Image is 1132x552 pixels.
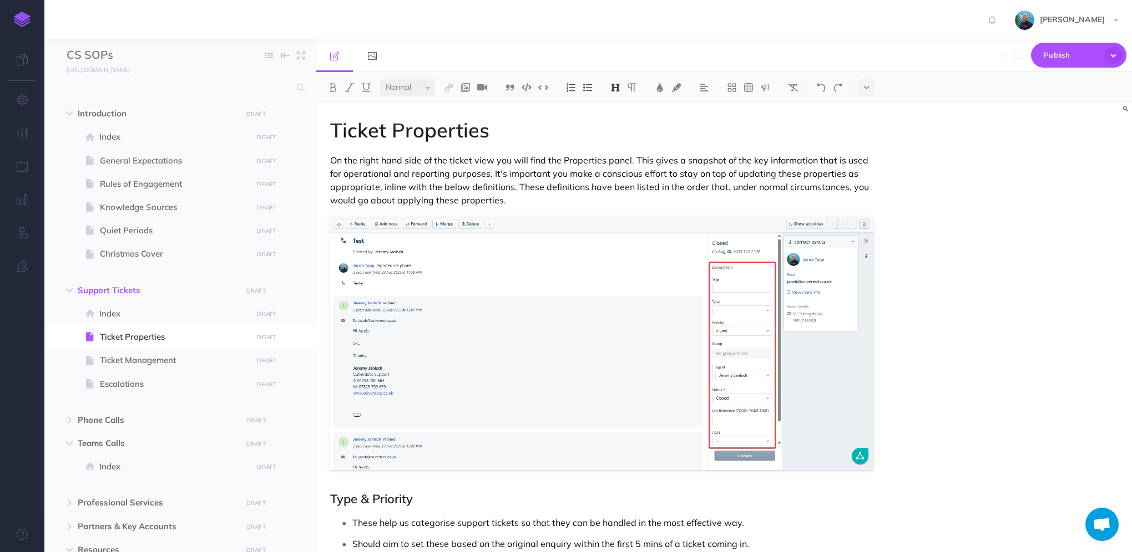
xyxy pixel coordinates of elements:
small: DRAFT [257,310,276,318]
small: DRAFT [257,227,276,234]
button: Publish [1031,43,1126,68]
span: Partners & Key Accounts [78,520,235,533]
img: Add video button [477,83,487,92]
small: DRAFT [257,181,276,188]
button: DRAFT [242,437,270,450]
p: These help us categorise support tickets so that they can be handled in the most effective way. [352,514,873,531]
span: Publish [1044,47,1099,64]
small: DRAFT [246,417,266,424]
span: Index [99,307,249,320]
small: [URL][DOMAIN_NAME] [67,66,130,74]
span: Teams Calls [78,437,235,450]
span: Quiet Periods [100,224,249,237]
img: Italic button [345,83,355,92]
small: DRAFT [257,251,276,258]
small: DRAFT [246,499,266,507]
input: Search [67,78,290,98]
small: DRAFT [257,334,276,341]
small: DRAFT [257,157,276,165]
small: DRAFT [246,440,266,447]
button: DRAFT [242,108,270,120]
img: Callout dropdown menu button [760,83,770,92]
img: eWdq9e5TlKSAHTbVD5Kn.png [330,217,873,471]
img: Undo [816,83,826,92]
p: On the right hand side of the ticket view you will find the Properties panel. This gives a snapsh... [330,154,873,207]
span: Ticket Management [100,354,249,367]
span: Support Tickets [78,284,235,297]
span: Phone Calls [78,413,235,427]
img: Inline code button [538,83,548,91]
h1: Ticket Properties [330,119,873,141]
button: DRAFT [242,284,270,297]
img: Paragraph button [627,83,637,92]
button: DRAFT [253,178,281,191]
span: Introduction [78,107,235,120]
button: DRAFT [253,354,281,367]
small: DRAFT [257,463,276,471]
img: Text color button [655,83,665,92]
img: Link button [444,83,454,92]
span: [PERSON_NAME] [1034,14,1110,24]
button: DRAFT [253,224,281,237]
button: DRAFT [253,155,281,167]
button: DRAFT [253,331,281,344]
button: DRAFT [253,201,281,214]
button: DRAFT [242,520,270,533]
img: logo-mark.svg [14,12,31,27]
img: Headings dropdown button [610,83,620,92]
img: Unordered list button [583,83,593,92]
button: DRAFT [242,497,270,509]
img: 925838e575eb33ea1a1ca055db7b09b0.jpg [1015,11,1034,30]
div: Open chat [1085,508,1119,541]
p: Should aim to set these based on the original enquiry within the first 5 mins of a ticket coming in. [352,535,873,552]
span: Ticket Properties [100,330,249,344]
span: Professional Services [78,496,235,509]
img: Text background color button [671,83,681,92]
img: Create table button [744,83,754,92]
img: Blockquote button [505,83,515,92]
a: [URL][DOMAIN_NAME] [44,64,141,75]
input: Documentation Name [67,47,197,64]
small: DRAFT [257,134,276,141]
small: DRAFT [257,357,276,364]
span: Escalations [100,377,249,391]
span: Rules of Engagement [100,177,249,191]
small: DRAFT [246,287,266,294]
small: DRAFT [257,204,276,211]
button: DRAFT [253,308,281,320]
img: Add image button [461,83,471,92]
button: DRAFT [253,378,281,391]
button: DRAFT [253,248,281,260]
small: DRAFT [246,523,266,530]
img: Bold button [328,83,338,92]
h2: Type & Priority [330,492,873,505]
span: Christmas Cover [100,247,249,260]
button: DRAFT [253,131,281,144]
button: DRAFT [242,414,270,427]
button: DRAFT [253,461,281,473]
img: Clear styles button [788,83,798,92]
small: DRAFT [246,110,266,117]
img: Underline button [361,83,371,92]
span: Index [99,460,249,473]
img: Code block button [522,83,532,91]
img: Redo [833,83,843,92]
span: General Expectations [100,154,249,167]
small: DRAFT [257,381,276,388]
span: Knowledge Sources [100,201,249,214]
img: Ordered list button [566,83,576,92]
img: Alignment dropdown menu button [699,83,709,92]
span: Index [99,130,249,144]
